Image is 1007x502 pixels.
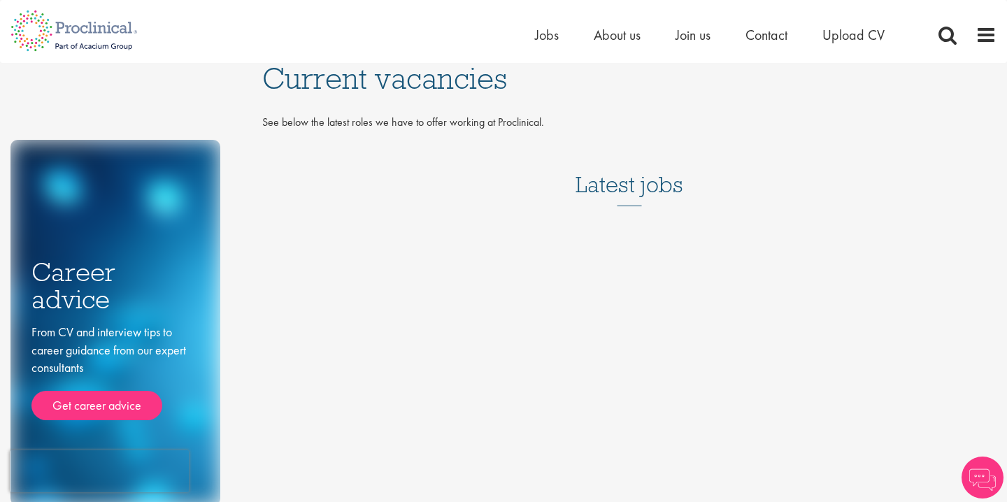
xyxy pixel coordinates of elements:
[31,391,162,420] a: Get career advice
[10,450,189,492] iframe: reCAPTCHA
[262,115,997,131] p: See below the latest roles we have to offer working at Proclinical.
[262,59,507,97] span: Current vacancies
[576,138,683,206] h3: Latest jobs
[535,26,559,44] a: Jobs
[31,323,199,420] div: From CV and interview tips to career guidance from our expert consultants
[745,26,787,44] a: Contact
[594,26,641,44] a: About us
[822,26,885,44] a: Upload CV
[962,457,1004,499] img: Chatbot
[676,26,710,44] a: Join us
[31,259,199,313] h3: Career advice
